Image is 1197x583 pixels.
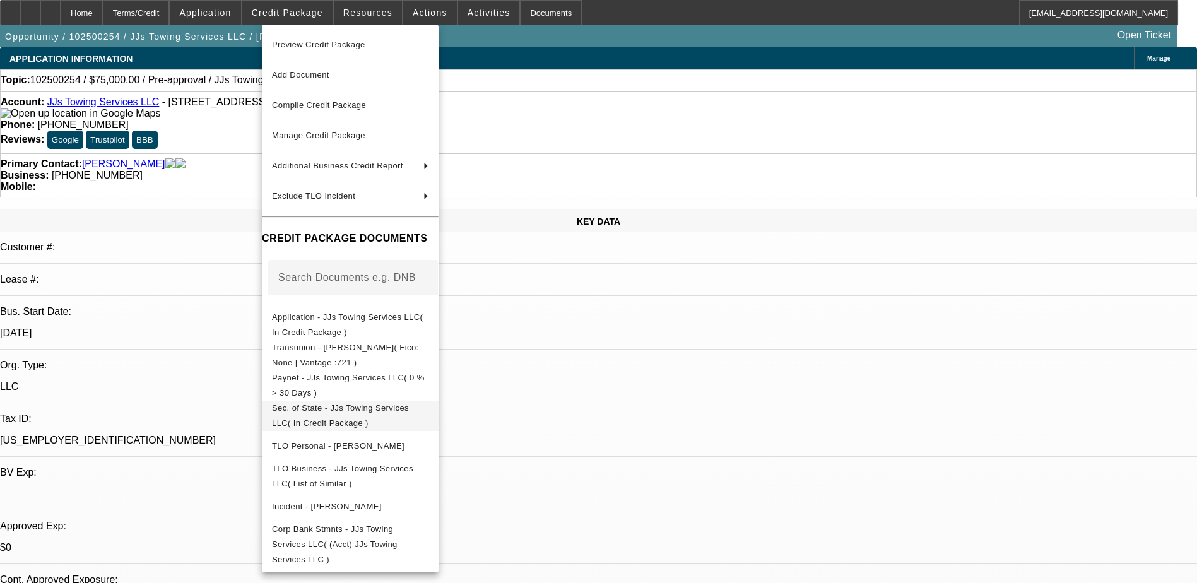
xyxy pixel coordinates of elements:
button: Transunion - Todd, Kyle( Fico: None | Vantage :721 ) [262,340,439,370]
span: Preview Credit Package [272,40,365,49]
span: Application - JJs Towing Services LLC( In Credit Package ) [272,312,423,337]
button: TLO Personal - Todd, Kyle [262,431,439,461]
button: Corp Bank Stmnts - JJs Towing Services LLC( (Acct) JJs Towing Services LLC ) [262,522,439,567]
button: Paynet - JJs Towing Services LLC( 0 % > 30 Days ) [262,370,439,401]
span: TLO Personal - [PERSON_NAME] [272,441,404,450]
button: Sec. of State - JJs Towing Services LLC( In Credit Package ) [262,401,439,431]
span: Compile Credit Package [272,100,366,110]
mat-label: Search Documents e.g. DNB [278,272,416,283]
span: Sec. of State - JJs Towing Services LLC( In Credit Package ) [272,403,409,428]
span: Add Document [272,70,329,79]
span: Exclude TLO Incident [272,191,355,201]
button: TLO Business - JJs Towing Services LLC( List of Similar ) [262,461,439,492]
span: TLO Business - JJs Towing Services LLC( List of Similar ) [272,464,413,488]
span: Additional Business Credit Report [272,161,403,170]
span: Incident - [PERSON_NAME] [272,502,382,511]
span: Transunion - [PERSON_NAME]( Fico: None | Vantage :721 ) [272,343,419,367]
button: Incident - Todd, Kyle [262,492,439,522]
span: Paynet - JJs Towing Services LLC( 0 % > 30 Days ) [272,373,425,397]
button: Application - JJs Towing Services LLC( In Credit Package ) [262,310,439,340]
span: Manage Credit Package [272,131,365,140]
span: Corp Bank Stmnts - JJs Towing Services LLC( (Acct) JJs Towing Services LLC ) [272,524,398,564]
h4: CREDIT PACKAGE DOCUMENTS [262,231,439,246]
